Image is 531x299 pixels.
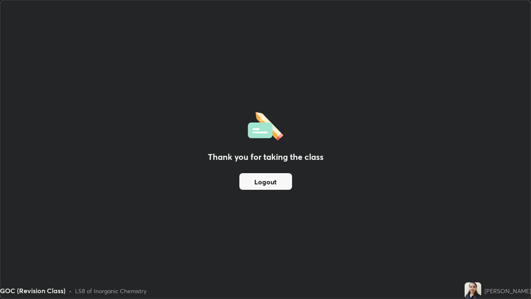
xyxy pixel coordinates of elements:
img: 99fb6511f09f4fb6abd8e3fdd64d117b.jpg [465,282,481,299]
h2: Thank you for taking the class [208,151,324,163]
button: Logout [239,173,292,190]
div: • [69,287,72,295]
div: L58 of Inorganic Chemistry [75,287,146,295]
div: [PERSON_NAME] [485,287,531,295]
img: offlineFeedback.1438e8b3.svg [248,109,283,141]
